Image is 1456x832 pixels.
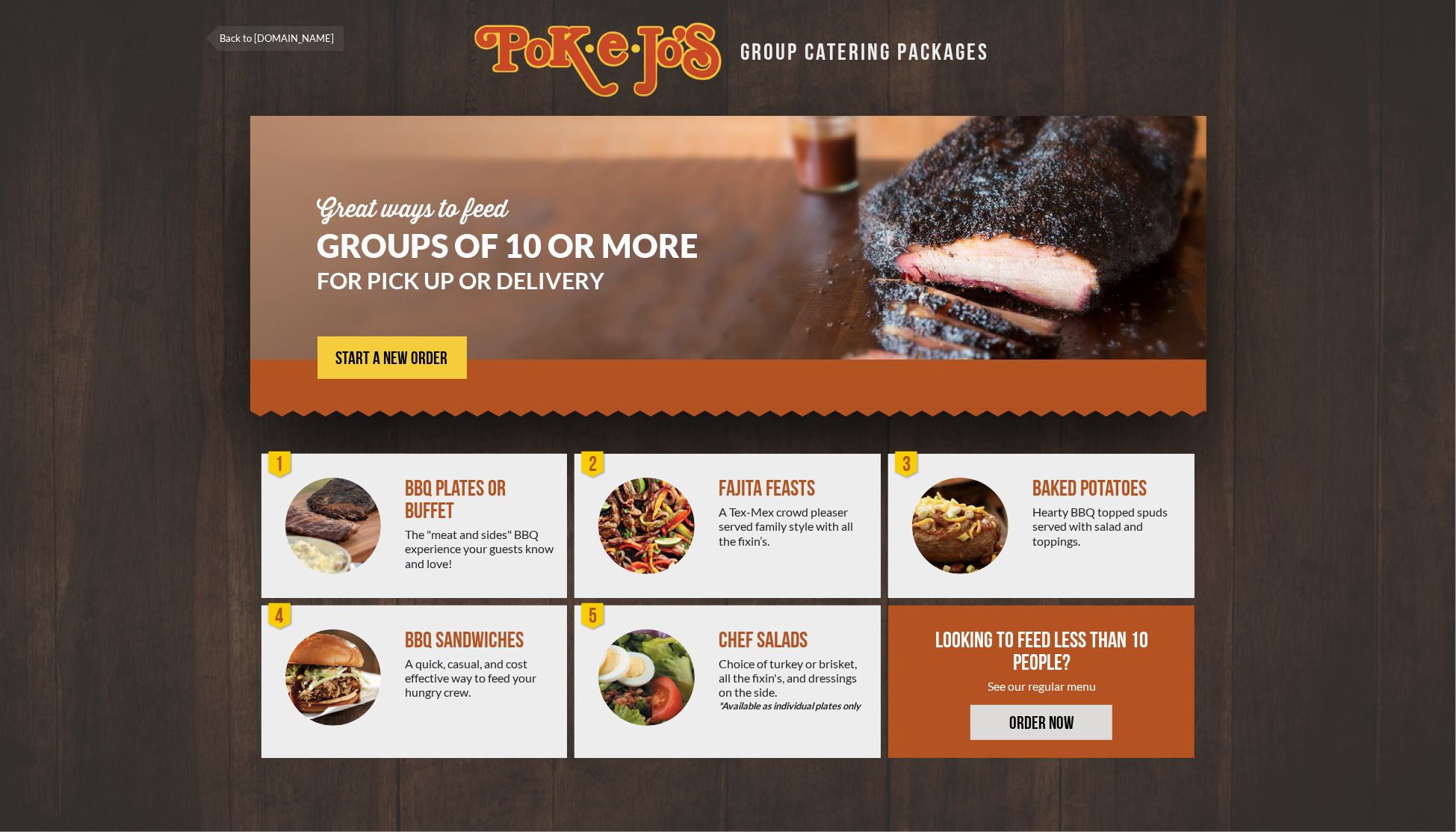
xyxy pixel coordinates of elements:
[933,679,1151,693] div: See our regular menu
[317,229,743,262] h1: GROUPS OF 10 OR MORE
[285,478,382,574] img: PEJ-BBQ-Buffet.png
[474,22,722,97] img: logo.svg
[719,656,869,714] div: Choice of turkey or brisket, all the fixin's, and dressings on the side.
[598,629,695,726] img: Salad-Circle.png
[1032,505,1183,548] div: Hearty BBQ topped spuds served with salad and toppings.
[317,269,743,292] h3: FOR PICK UP OR DELIVERY
[405,527,555,570] div: The "meat and sides" BBQ experience your guests know and love!
[205,26,344,51] a: Back to [DOMAIN_NAME]
[729,34,989,64] div: GROUP CATERING PACKAGES
[405,478,555,523] div: BBQ PLATES OR BUFFET
[719,505,869,548] div: A Tex-Mex crowd pleaser served family style with all the fixin’s.
[912,478,1009,574] img: PEJ-Baked-Potato.png
[892,450,922,480] div: 3
[578,602,608,632] div: 5
[719,478,869,500] div: FAJITA FEASTS
[405,629,555,652] div: BBQ SANDWICHES
[578,450,608,480] div: 2
[405,656,555,700] div: A quick, casual, and cost effective way to feed your hungry crew.
[336,350,448,368] span: START A NEW ORDER
[285,629,382,726] img: PEJ-BBQ-Sandwich.png
[933,629,1151,674] div: LOOKING TO FEED LESS THAN 10 PEOPLE?
[1032,478,1183,500] div: BAKED POTATOES
[265,602,295,632] div: 4
[317,198,743,222] div: Great ways to feed
[317,336,467,379] a: START A NEW ORDER
[970,705,1112,740] a: ORDER NOW
[598,478,695,574] img: PEJ-Fajitas.png
[265,450,295,480] div: 1
[719,699,869,713] em: *Available as individual plates only
[719,629,869,652] div: CHEF SALADS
